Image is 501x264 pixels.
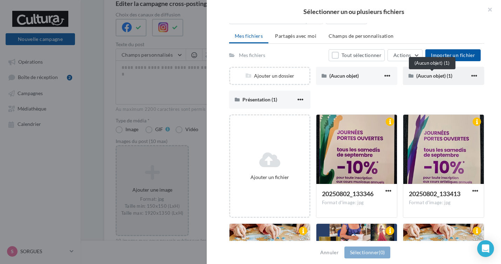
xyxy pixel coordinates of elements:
span: Présentation (1) [242,97,277,102]
button: Actions [387,49,423,61]
div: (Aucun objet) (1) [409,57,455,69]
div: Ajouter un fichier [233,174,307,181]
button: Tout sélectionner [329,49,385,61]
span: Champs de personnalisation [329,33,393,39]
span: (Aucun objet) [329,73,359,79]
div: Open Intercom Messenger [477,240,494,257]
span: Importer un fichier [431,52,475,58]
span: Actions [393,52,411,58]
div: Format d'image: jpg [322,200,391,206]
div: Format d'image: jpg [409,200,478,206]
button: Importer un fichier [425,49,481,61]
div: Mes fichiers [239,52,265,59]
span: (0) [379,249,385,255]
span: Partagés avec moi [275,33,316,39]
button: Annuler [317,248,342,257]
button: Sélectionner(0) [344,247,390,258]
span: (Aucun objet) (1) [416,73,452,79]
span: 20250802_133413 [409,190,460,198]
span: Mes fichiers [235,33,263,39]
h2: Sélectionner un ou plusieurs fichiers [218,8,490,15]
span: 20250802_133346 [322,190,373,198]
div: Ajouter un dossier [230,72,309,79]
